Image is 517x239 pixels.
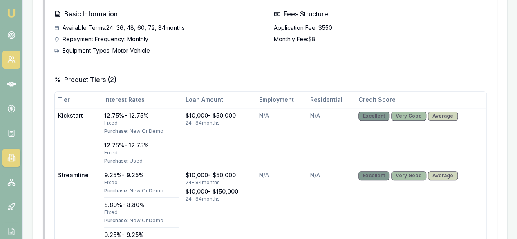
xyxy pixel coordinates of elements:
th: Credit Score [355,92,486,108]
div: Excellent [358,171,389,180]
div: New Or Demo [104,128,179,134]
div: $10,000 - $50,000 [186,171,253,179]
div: fixed [104,179,179,186]
div: fixed [104,150,179,156]
span: Purchase: [104,217,128,223]
h4: Fees Structure [274,9,487,19]
span: Purchase: [104,158,128,164]
th: Loan Amount [182,92,256,108]
h4: Product Tiers ( 2 ) [54,75,487,85]
span: N/A [259,112,269,119]
div: Excellent [358,112,389,121]
div: $10,000 - $50,000 [186,112,253,120]
div: $10,000 - $150,000 [186,188,253,196]
th: Residential [307,92,355,108]
span: Application Fee: $550 [274,24,332,32]
div: 12.75% - 12.75% [104,141,179,150]
span: Equipment Types: Motor Vehicle [63,47,150,55]
span: Repayment Frequency: Monthly [63,35,148,43]
div: 24 - 84 months [186,120,253,126]
th: Employment [256,92,307,108]
span: N/A [310,112,320,119]
th: Interest Rates [101,92,183,108]
span: Purchase: [104,188,128,194]
div: Used [104,158,179,164]
div: 12.75% - 12.75% [104,112,179,120]
div: Kickstart [58,112,98,120]
img: emu-icon-u.png [7,8,16,18]
div: New Or Demo [104,188,179,194]
span: N/A [259,172,269,179]
div: Average [428,112,458,121]
span: N/A [310,172,320,179]
span: Purchase: [104,128,128,134]
div: fixed [104,209,179,216]
div: Very Good [391,171,426,180]
h4: Basic Information [54,9,267,19]
div: 24 - 84 months [186,179,253,186]
div: 9.25% - 9.25% [104,171,179,179]
div: fixed [104,120,179,126]
div: Average [428,171,458,180]
div: 8.80% - 8.80% [104,201,179,209]
span: Available Terms: 24, 36, 48, 60, 72, 84 months [63,24,185,32]
div: 9.25% - 9.25% [104,231,179,239]
div: Streamline [58,171,98,179]
th: Tier [55,92,101,108]
div: New Or Demo [104,217,179,224]
div: 24 - 84 months [186,196,253,202]
span: Monthly Fee: $8 [274,35,316,43]
div: Very Good [391,112,426,121]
